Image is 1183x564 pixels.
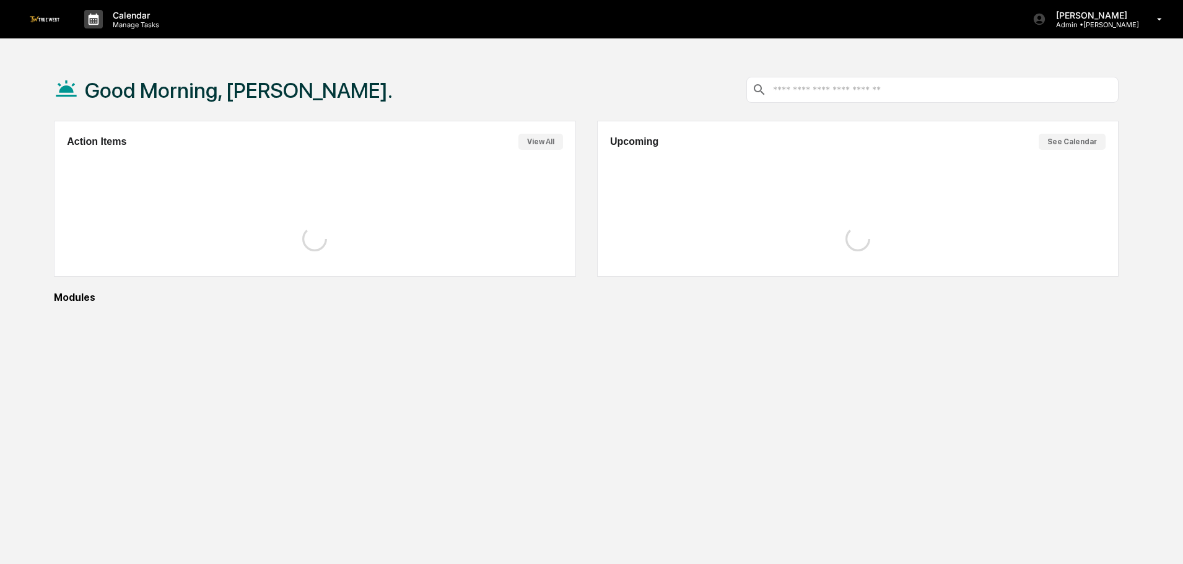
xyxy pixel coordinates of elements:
[67,136,126,147] h2: Action Items
[54,292,1119,303] div: Modules
[103,20,165,29] p: Manage Tasks
[518,134,563,150] button: View All
[1039,134,1106,150] button: See Calendar
[1046,20,1139,29] p: Admin • [PERSON_NAME]
[30,16,59,22] img: logo
[1046,10,1139,20] p: [PERSON_NAME]
[85,78,393,103] h1: Good Morning, [PERSON_NAME].
[610,136,658,147] h2: Upcoming
[103,10,165,20] p: Calendar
